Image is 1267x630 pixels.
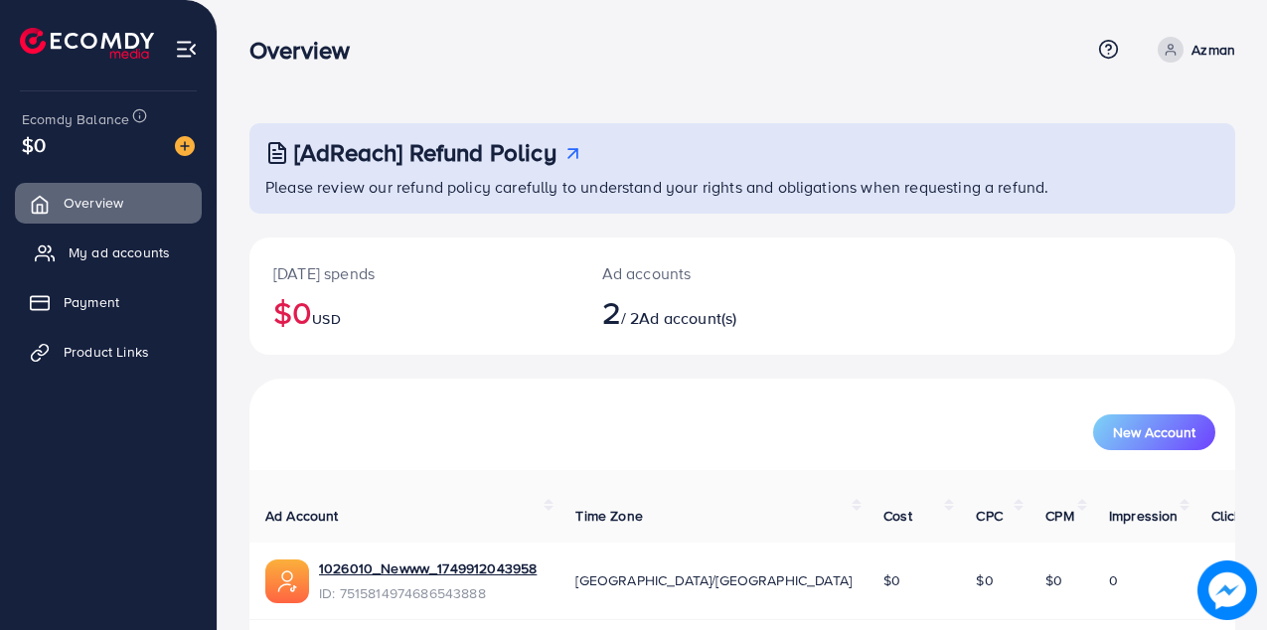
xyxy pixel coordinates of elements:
span: CPM [1045,506,1073,526]
img: ic-ads-acc.e4c84228.svg [265,559,309,603]
h3: [AdReach] Refund Policy [294,138,556,167]
h3: Overview [249,36,366,65]
span: Time Zone [575,506,642,526]
span: Ad Account [265,506,339,526]
h2: $0 [273,293,554,331]
span: Ad account(s) [639,307,736,329]
img: image [175,136,195,156]
span: [GEOGRAPHIC_DATA]/[GEOGRAPHIC_DATA] [575,570,852,590]
img: menu [175,38,198,61]
img: image [1203,566,1251,614]
span: USD [312,309,340,329]
a: Azman [1150,37,1235,63]
a: My ad accounts [15,233,202,272]
p: Ad accounts [602,261,801,285]
span: Cost [883,506,912,526]
span: New Account [1113,425,1195,439]
span: 2 [602,289,621,335]
span: $0 [976,570,993,590]
a: Overview [15,183,202,223]
p: Please review our refund policy carefully to understand your rights and obligations when requesti... [265,175,1223,199]
span: Product Links [64,342,149,362]
button: New Account [1093,414,1215,450]
span: CPC [976,506,1002,526]
span: ID: 7515814974686543888 [319,583,537,603]
h2: / 2 [602,293,801,331]
span: Clicks [1211,506,1249,526]
span: My ad accounts [69,242,170,262]
span: $0 [883,570,900,590]
a: Payment [15,282,202,322]
span: $0 [22,130,46,159]
p: [DATE] spends [273,261,554,285]
span: Impression [1109,506,1179,526]
span: 0 [1109,570,1118,590]
a: 1026010_Newww_1749912043958 [319,558,537,578]
span: Overview [64,193,123,213]
span: Payment [64,292,119,312]
span: $0 [1045,570,1062,590]
img: logo [20,28,154,59]
span: Ecomdy Balance [22,109,129,129]
a: Product Links [15,332,202,372]
p: Azman [1191,38,1235,62]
